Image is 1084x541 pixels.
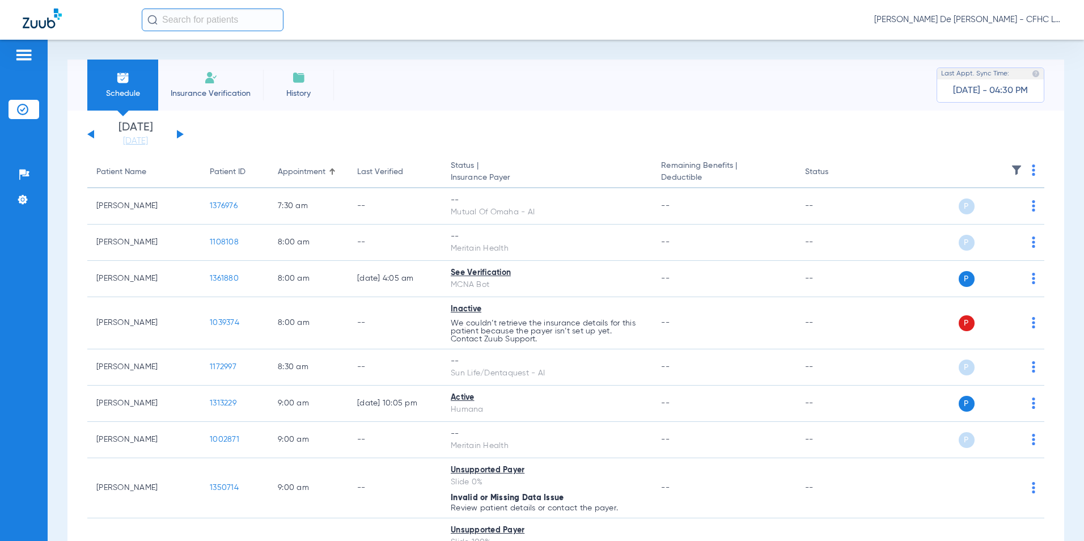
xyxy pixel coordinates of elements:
[1011,164,1022,176] img: filter.svg
[278,166,325,178] div: Appointment
[348,188,442,225] td: --
[269,188,348,225] td: 7:30 AM
[796,225,873,261] td: --
[348,349,442,386] td: --
[796,458,873,518] td: --
[451,243,643,255] div: Meritain Health
[96,166,192,178] div: Patient Name
[661,484,670,492] span: --
[451,356,643,367] div: --
[210,363,236,371] span: 1172997
[269,458,348,518] td: 9:00 AM
[357,166,403,178] div: Last Verified
[796,188,873,225] td: --
[272,88,325,99] span: History
[451,172,643,184] span: Insurance Payer
[210,202,238,210] span: 1376976
[204,71,218,84] img: Manual Insurance Verification
[210,238,239,246] span: 1108108
[451,494,564,502] span: Invalid or Missing Data Issue
[101,136,170,147] a: [DATE]
[661,319,670,327] span: --
[959,432,975,448] span: P
[210,166,245,178] div: Patient ID
[269,297,348,349] td: 8:00 AM
[348,225,442,261] td: --
[269,349,348,386] td: 8:30 AM
[96,166,146,178] div: Patient Name
[1032,273,1035,284] img: group-dot-blue.svg
[661,172,786,184] span: Deductible
[959,271,975,287] span: P
[87,386,201,422] td: [PERSON_NAME]
[442,157,652,188] th: Status |
[348,422,442,458] td: --
[451,464,643,476] div: Unsupported Payer
[451,428,643,440] div: --
[87,188,201,225] td: [PERSON_NAME]
[1027,487,1084,541] iframe: Chat Widget
[269,261,348,297] td: 8:00 AM
[1032,200,1035,212] img: group-dot-blue.svg
[210,274,239,282] span: 1361880
[661,238,670,246] span: --
[23,9,62,28] img: Zuub Logo
[1032,70,1040,78] img: last sync help info
[142,9,283,31] input: Search for patients
[661,436,670,443] span: --
[147,15,158,25] img: Search Icon
[451,267,643,279] div: See Verification
[796,297,873,349] td: --
[874,14,1061,26] span: [PERSON_NAME] De [PERSON_NAME] - CFHC Lake Wales Dental
[959,198,975,214] span: P
[269,386,348,422] td: 9:00 AM
[451,392,643,404] div: Active
[87,225,201,261] td: [PERSON_NAME]
[451,279,643,291] div: MCNA Bot
[210,319,239,327] span: 1039374
[796,261,873,297] td: --
[959,235,975,251] span: P
[953,85,1028,96] span: [DATE] - 04:30 PM
[451,525,643,536] div: Unsupported Payer
[1032,398,1035,409] img: group-dot-blue.svg
[210,166,260,178] div: Patient ID
[1032,317,1035,328] img: group-dot-blue.svg
[451,476,643,488] div: Slide 0%
[959,315,975,331] span: P
[451,319,643,343] p: We couldn’t retrieve the insurance details for this patient because the payer isn’t set up yet. C...
[167,88,255,99] span: Insurance Verification
[451,440,643,452] div: Meritain Health
[87,261,201,297] td: [PERSON_NAME]
[269,422,348,458] td: 9:00 AM
[87,349,201,386] td: [PERSON_NAME]
[15,48,33,62] img: hamburger-icon
[451,206,643,218] div: Mutual Of Omaha - AI
[87,297,201,349] td: [PERSON_NAME]
[451,367,643,379] div: Sun Life/Dentaquest - AI
[796,349,873,386] td: --
[101,122,170,147] li: [DATE]
[278,166,339,178] div: Appointment
[661,274,670,282] span: --
[1032,361,1035,373] img: group-dot-blue.svg
[451,231,643,243] div: --
[959,396,975,412] span: P
[210,484,239,492] span: 1350714
[348,386,442,422] td: [DATE] 10:05 PM
[116,71,130,84] img: Schedule
[451,504,643,512] p: Review patient details or contact the payer.
[87,458,201,518] td: [PERSON_NAME]
[652,157,795,188] th: Remaining Benefits |
[1032,482,1035,493] img: group-dot-blue.svg
[1032,236,1035,248] img: group-dot-blue.svg
[348,261,442,297] td: [DATE] 4:05 AM
[451,404,643,416] div: Humana
[269,225,348,261] td: 8:00 AM
[357,166,433,178] div: Last Verified
[348,297,442,349] td: --
[210,436,239,443] span: 1002871
[796,157,873,188] th: Status
[292,71,306,84] img: History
